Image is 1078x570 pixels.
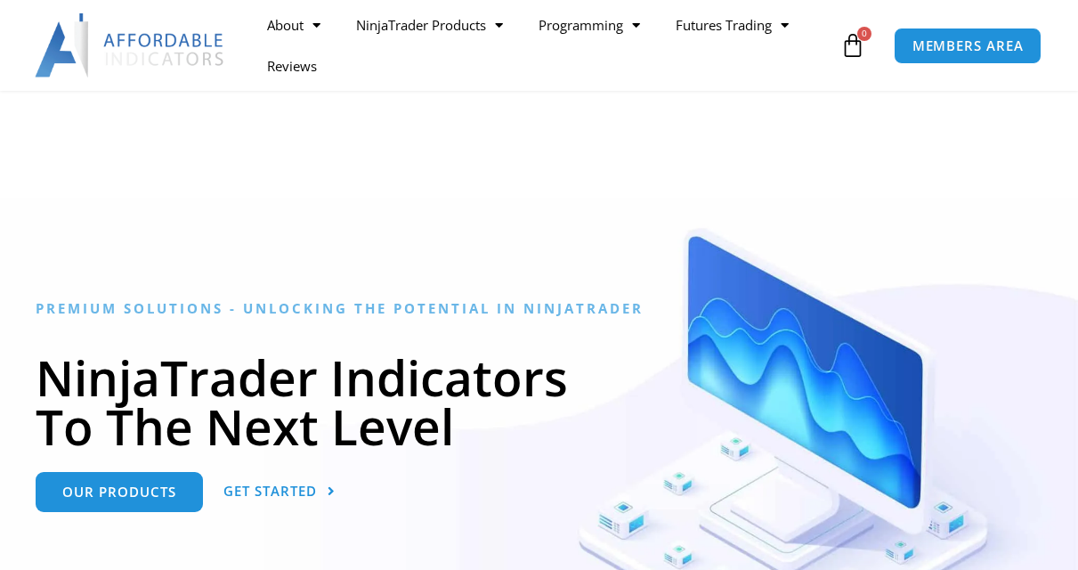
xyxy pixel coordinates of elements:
[249,4,338,45] a: About
[658,4,806,45] a: Futures Trading
[223,472,336,512] a: Get Started
[857,27,871,41] span: 0
[36,353,1042,451] h1: NinjaTrader Indicators To The Next Level
[35,13,226,77] img: LogoAI | Affordable Indicators – NinjaTrader
[338,4,521,45] a: NinjaTrader Products
[36,300,1042,317] h6: Premium Solutions - Unlocking the Potential in NinjaTrader
[223,484,317,498] span: Get Started
[62,485,176,499] span: Our Products
[521,4,658,45] a: Programming
[814,20,892,71] a: 0
[894,28,1042,64] a: MEMBERS AREA
[249,4,836,86] nav: Menu
[912,39,1024,53] span: MEMBERS AREA
[249,45,335,86] a: Reviews
[36,472,203,512] a: Our Products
